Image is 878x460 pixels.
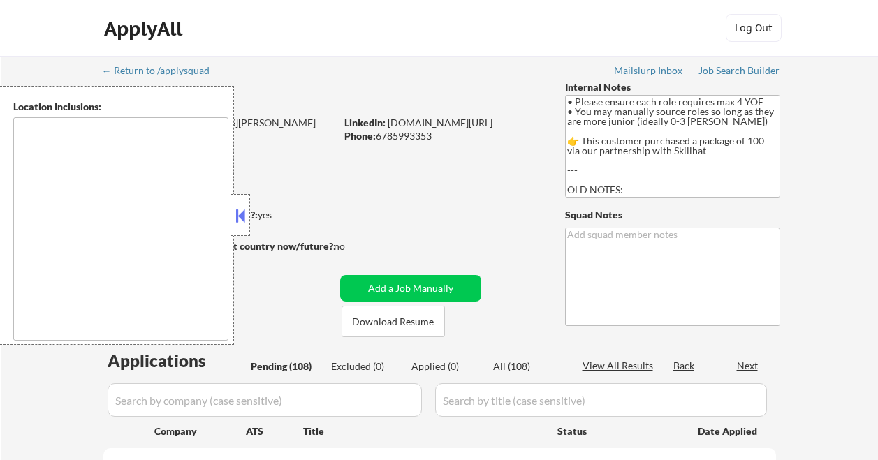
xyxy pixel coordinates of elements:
[246,424,303,438] div: ATS
[583,359,657,373] div: View All Results
[493,359,563,373] div: All (108)
[102,66,223,75] div: ← Return to /applysquad
[435,383,767,417] input: Search by title (case sensitive)
[331,359,401,373] div: Excluded (0)
[411,359,481,373] div: Applied (0)
[342,306,445,337] button: Download Resume
[108,383,422,417] input: Search by company (case sensitive)
[344,130,376,142] strong: Phone:
[737,359,759,373] div: Next
[565,208,780,222] div: Squad Notes
[344,129,542,143] div: 6785993353
[340,275,481,302] button: Add a Job Manually
[388,117,492,128] a: [DOMAIN_NAME][URL]
[614,66,684,75] div: Mailslurp Inbox
[154,424,246,438] div: Company
[108,353,246,369] div: Applications
[334,239,374,253] div: no
[104,17,186,40] div: ApplyAll
[251,359,321,373] div: Pending (108)
[565,80,780,94] div: Internal Notes
[102,65,223,79] a: ← Return to /applysquad
[673,359,696,373] div: Back
[726,14,782,42] button: Log Out
[303,424,544,438] div: Title
[698,424,759,438] div: Date Applied
[557,418,678,443] div: Status
[698,66,780,75] div: Job Search Builder
[614,65,684,79] a: Mailslurp Inbox
[344,117,386,128] strong: LinkedIn:
[13,100,228,114] div: Location Inclusions:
